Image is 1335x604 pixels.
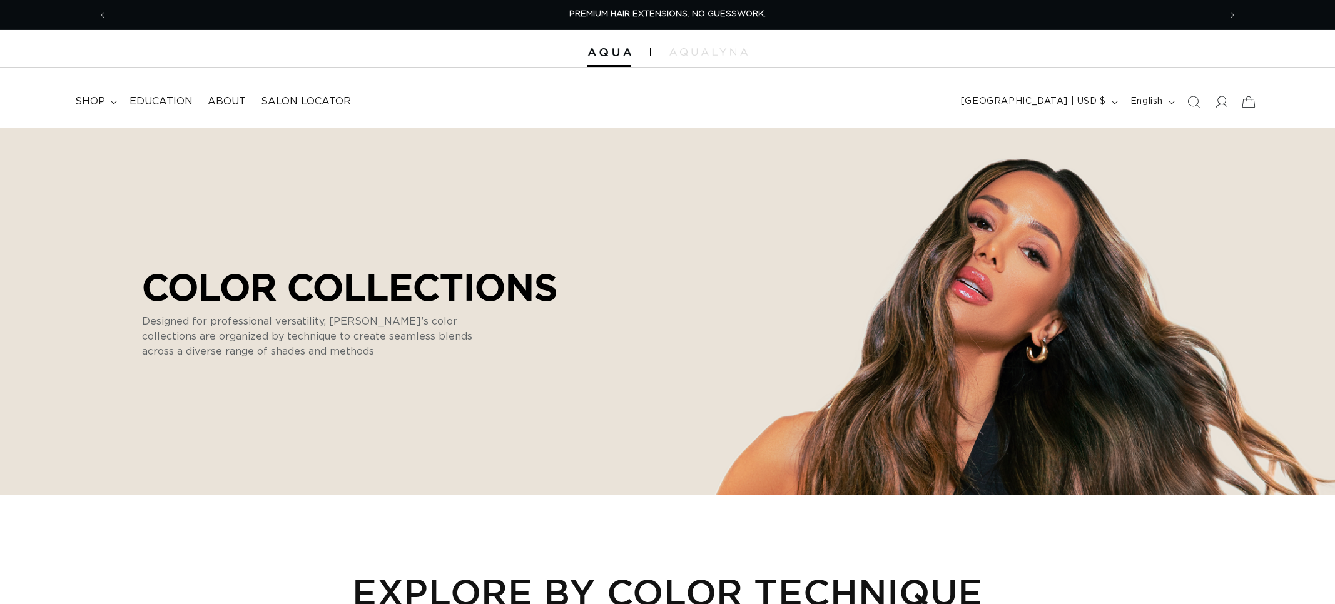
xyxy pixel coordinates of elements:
img: Aqua Hair Extensions [587,48,631,57]
span: shop [75,95,105,108]
span: [GEOGRAPHIC_DATA] | USD $ [961,95,1106,108]
button: English [1123,90,1180,114]
p: Designed for professional versatility, [PERSON_NAME]’s color collections are organized by techniq... [142,314,505,359]
span: Education [129,95,193,108]
img: aqualyna.com [669,48,748,56]
p: COLOR COLLECTIONS [142,265,557,308]
a: About [200,88,253,116]
a: Salon Locator [253,88,358,116]
summary: shop [68,88,122,116]
a: Education [122,88,200,116]
summary: Search [1180,88,1207,116]
span: English [1130,95,1163,108]
span: PREMIUM HAIR EXTENSIONS. NO GUESSWORK. [569,10,766,18]
span: About [208,95,246,108]
button: Previous announcement [89,3,116,27]
button: Next announcement [1219,3,1246,27]
span: Salon Locator [261,95,351,108]
button: [GEOGRAPHIC_DATA] | USD $ [953,90,1123,114]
